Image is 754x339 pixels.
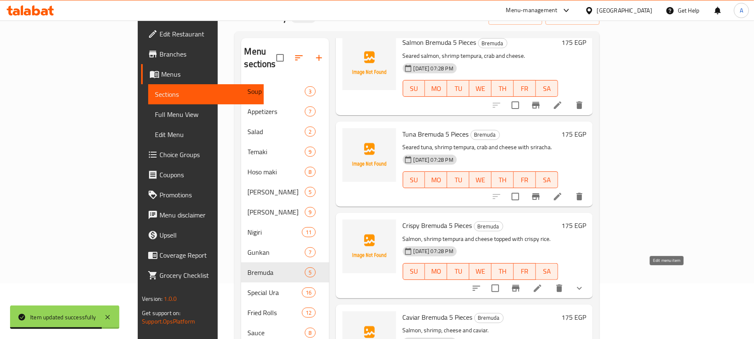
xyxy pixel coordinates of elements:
[141,265,264,285] a: Grocery Checklist
[241,202,329,222] div: [PERSON_NAME]9
[536,80,558,97] button: SA
[248,267,305,277] span: Bremuda
[447,80,469,97] button: TU
[248,147,305,157] span: Temaki
[241,222,329,242] div: Nigiri11
[241,262,329,282] div: Bremuda5
[248,308,302,318] span: Fried Rolls
[539,83,555,95] span: SA
[248,167,305,177] span: Hoso maki
[428,83,444,95] span: MO
[403,80,425,97] button: SU
[403,51,558,61] p: Seared salmon, shrimp tempura, crab and cheese.
[342,36,396,90] img: Salmon Bremuda 5 Pieces
[305,267,315,277] div: items
[160,170,257,180] span: Coupons
[536,263,558,280] button: SA
[305,86,315,96] div: items
[241,81,329,101] div: Soup3
[403,234,558,244] p: Salmon, shrimp tempura and cheese topped with crispy rice.
[526,186,546,207] button: Branch-specific-item
[507,96,524,114] span: Select to update
[248,207,305,217] div: Oshi Sushi
[248,227,302,237] div: Nigiri
[495,174,510,186] span: TH
[305,148,315,156] span: 9
[248,127,305,137] span: Salad
[473,174,488,186] span: WE
[450,83,466,95] span: TU
[539,265,555,277] span: SA
[514,80,536,97] button: FR
[155,109,257,119] span: Full Menu View
[407,265,422,277] span: SU
[492,171,514,188] button: TH
[574,283,584,293] svg: Show Choices
[248,247,305,257] div: Gunkan
[305,207,315,217] div: items
[155,89,257,99] span: Sections
[141,185,264,205] a: Promotions
[302,287,315,298] div: items
[474,313,504,323] div: Bremuda
[469,263,492,280] button: WE
[471,130,500,140] div: Bremuda
[425,171,447,188] button: MO
[495,12,535,22] span: import
[305,208,315,216] span: 9
[248,187,305,197] span: [PERSON_NAME]
[469,171,492,188] button: WE
[478,38,507,48] div: Bremuda
[302,227,315,237] div: items
[248,187,305,197] div: Ura Maki
[403,325,558,336] p: Salmon, shrimp, cheese and caviar.
[305,167,315,177] div: items
[160,230,257,240] span: Upsell
[248,287,302,298] div: Special Ura
[569,278,589,298] button: show more
[403,219,472,232] span: Crispy Bremuda 5 Pieces
[160,150,257,160] span: Choice Groups
[447,263,469,280] button: TU
[302,289,315,297] span: 16
[492,263,514,280] button: TH
[241,142,329,162] div: Temaki9
[248,328,305,338] div: Sauce
[305,188,315,196] span: 5
[410,65,457,72] span: [DATE] 07:28 PM
[241,242,329,262] div: Gunkan7
[305,147,315,157] div: items
[305,128,315,136] span: 2
[305,108,315,116] span: 7
[553,100,563,110] a: Edit menu item
[425,263,447,280] button: MO
[507,188,524,205] span: Select to update
[161,69,257,79] span: Menus
[305,247,315,257] div: items
[248,106,305,116] span: Appetizers
[597,6,652,15] div: [GEOGRAPHIC_DATA]
[164,293,177,304] span: 1.0.0
[160,270,257,280] span: Grocery Checklist
[142,308,180,318] span: Get support on:
[506,278,526,298] button: Branch-specific-item
[342,220,396,273] img: Crispy Bremuda 5 Pieces
[141,165,264,185] a: Coupons
[271,49,289,67] span: Select all sections
[241,101,329,122] div: Appetizers7
[514,171,536,188] button: FR
[155,129,257,140] span: Edit Menu
[410,156,457,164] span: [DATE] 07:28 PM
[561,311,586,323] h6: 175 EGP
[469,80,492,97] button: WE
[241,182,329,202] div: [PERSON_NAME]5
[495,83,510,95] span: TH
[305,329,315,337] span: 8
[561,36,586,48] h6: 175 EGP
[305,269,315,277] span: 5
[160,250,257,260] span: Coverage Report
[549,278,569,298] button: delete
